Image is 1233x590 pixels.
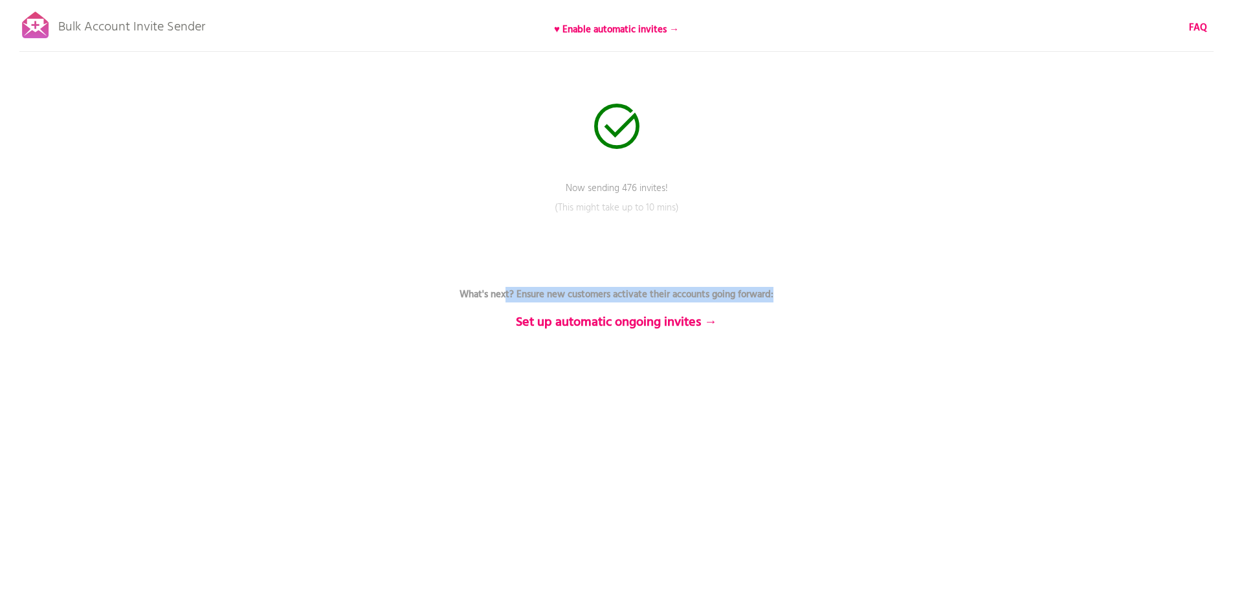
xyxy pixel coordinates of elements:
b: ♥ Enable automatic invites → [554,22,679,38]
p: Bulk Account Invite Sender [58,8,205,40]
b: Set up automatic ongoing invites → [516,312,717,333]
b: FAQ [1189,20,1207,36]
b: What's next? Ensure new customers activate their accounts going forward: [460,287,773,302]
a: FAQ [1189,21,1207,35]
p: (This might take up to 10 mins) [423,201,811,233]
p: Now sending 476 invites! [423,181,811,214]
